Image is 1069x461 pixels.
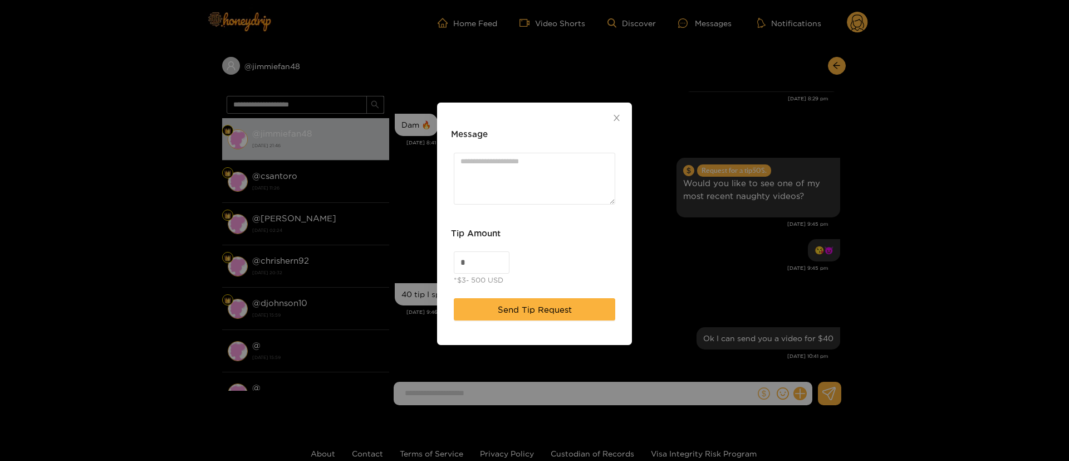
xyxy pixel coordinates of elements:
[601,103,632,134] button: Close
[454,274,503,285] div: *$3- 500 USD
[451,226,501,240] h3: Tip Amount
[454,298,615,321] button: Send Tip Request
[612,114,621,122] span: close
[498,303,572,316] span: Send Tip Request
[451,128,488,141] h3: Message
